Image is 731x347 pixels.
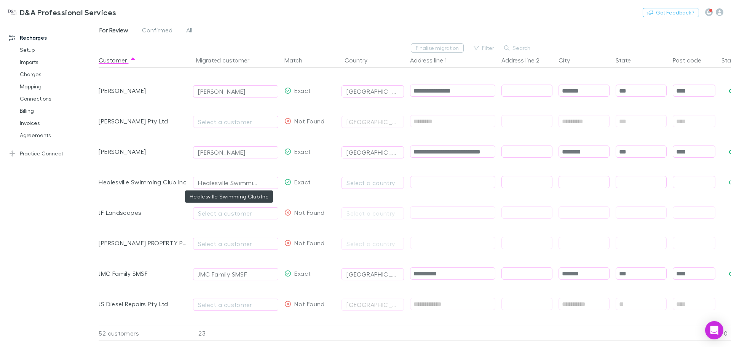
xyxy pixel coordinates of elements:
div: [PERSON_NAME] Pty Ltd [99,106,187,136]
a: Invoices [12,117,103,129]
button: Select a customer [193,299,278,311]
h3: D&A Professional Services [20,8,117,17]
img: D&A Professional Services's Logo [8,8,17,17]
div: Select a customer [198,239,273,248]
div: JMC Family SMSF [198,270,247,279]
button: Search [500,43,535,53]
a: Mapping [12,80,103,93]
span: Exact [294,148,311,155]
button: [GEOGRAPHIC_DATA] [342,116,404,128]
span: Confirmed [142,26,172,36]
button: Address line 1 [410,53,456,68]
a: Charges [12,68,103,80]
div: [PERSON_NAME] [99,75,187,106]
div: [PERSON_NAME] PROPERTY PTY LTD & MARMEE PTY LTD [99,228,187,258]
a: Imports [12,56,103,68]
button: City [559,53,579,68]
button: Select a customer [193,207,278,219]
a: Billing [12,105,103,117]
button: Customer [99,53,136,68]
span: Exact [294,87,311,94]
div: JS Diesel Repairs Pty Ltd [99,289,187,319]
button: Select a country [342,207,404,219]
button: Select a country [342,177,404,189]
div: Healesville Swimming Club Inc [198,178,258,187]
button: [GEOGRAPHIC_DATA] [342,299,404,311]
button: Match [284,53,311,68]
button: [GEOGRAPHIC_DATA] [342,146,404,158]
a: D&A Professional Services [3,3,121,21]
div: [GEOGRAPHIC_DATA] [346,87,399,96]
div: Healesville Swimming Club Inc [99,167,187,197]
div: [GEOGRAPHIC_DATA] [346,270,399,279]
div: Select a country [346,239,399,248]
div: [GEOGRAPHIC_DATA] [346,300,399,309]
button: Country [345,53,377,68]
span: Not Found [294,209,324,216]
a: Connections [12,93,103,105]
span: For Review [99,26,128,36]
button: [GEOGRAPHIC_DATA] [342,268,404,280]
a: Recharges [2,32,103,44]
div: 52 customers [99,326,190,341]
div: Select a customer [198,117,273,126]
div: [PERSON_NAME] [198,87,245,96]
button: Filter [470,43,499,53]
button: Finalise migration [411,43,464,53]
span: Not Found [294,239,324,246]
div: [PERSON_NAME] [99,136,187,167]
span: Exact [294,178,311,185]
button: Address line 2 [501,53,549,68]
div: 23 [190,326,281,341]
button: JMC Family SMSF [193,268,278,280]
span: All [186,26,192,36]
button: [GEOGRAPHIC_DATA] [342,85,404,98]
div: Open Intercom Messenger [705,321,723,339]
button: Select a country [342,238,404,250]
a: Practice Connect [2,147,103,160]
a: Agreements [12,129,103,141]
button: [PERSON_NAME] [193,85,278,98]
button: Select a customer [193,238,278,250]
button: Select a customer [193,116,278,128]
button: State [616,53,640,68]
div: [GEOGRAPHIC_DATA] [346,117,399,126]
div: [GEOGRAPHIC_DATA] [346,148,399,157]
div: Select a country [346,178,399,187]
span: Not Found [294,117,324,125]
button: [PERSON_NAME] [193,146,278,158]
button: Got Feedback? [643,8,699,17]
div: Select a customer [198,300,273,309]
a: Setup [12,44,103,56]
span: Exact [294,270,311,277]
button: Post code [673,53,710,68]
div: JMC Family SMSF [99,258,187,289]
div: Select a customer [198,209,273,218]
div: JF Landscapes [99,197,187,228]
div: [PERSON_NAME] [198,148,245,157]
div: Select a country [346,209,399,218]
span: Not Found [294,300,324,307]
button: Migrated customer [196,53,259,68]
